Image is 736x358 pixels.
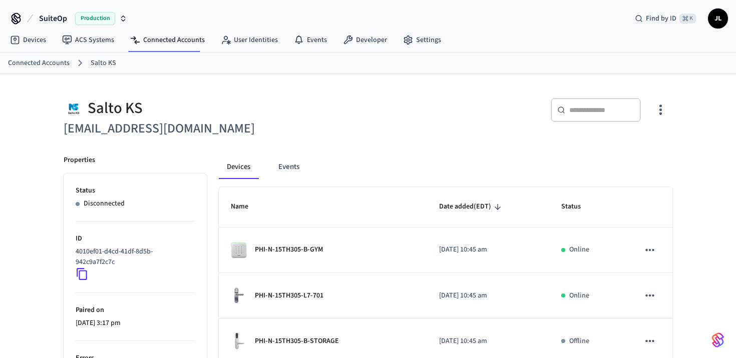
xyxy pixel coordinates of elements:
[439,290,538,301] p: [DATE] 10:45 am
[76,246,191,267] p: 4010ef01-d4cd-41df-8d5b-942c9a7f2c7c
[255,244,323,255] p: PHI-N-15TH305-B-GYM
[335,31,395,49] a: Developer
[76,305,195,315] p: Paired on
[709,9,727,27] span: JL
[64,98,362,118] div: Salto KS
[569,336,589,346] p: Offline
[627,9,704,27] div: Find by ID⌘ K
[255,336,339,346] p: PHI-N-15TH305-B-STORAGE
[679,13,696,23] span: ⌘ K
[231,287,247,304] img: salto_escutcheon_pin
[712,332,724,348] img: SeamLogoGradient.69752ec5.svg
[219,155,258,179] button: Devices
[76,233,195,244] p: ID
[286,31,335,49] a: Events
[255,290,323,301] p: PHI-N-15TH305-L7-701
[54,31,122,49] a: ACS Systems
[39,12,67,24] span: SuiteOp
[561,199,594,214] span: Status
[64,155,95,165] p: Properties
[91,58,116,68] a: Salto KS
[84,198,125,209] p: Disconnected
[2,31,54,49] a: Devices
[569,244,589,255] p: Online
[231,242,247,258] img: salto_wallreader_pin
[569,290,589,301] p: Online
[439,244,538,255] p: [DATE] 10:45 am
[646,13,676,23] span: Find by ID
[270,155,307,179] button: Events
[64,118,362,139] h6: [EMAIL_ADDRESS][DOMAIN_NAME]
[213,31,286,49] a: User Identities
[76,318,195,328] p: [DATE] 3:17 pm
[231,199,261,214] span: Name
[439,336,538,346] p: [DATE] 10:45 am
[439,199,504,214] span: Date added(EDT)
[76,185,195,196] p: Status
[231,332,247,349] img: salto_escutcheon
[395,31,449,49] a: Settings
[64,98,84,118] img: Salto KS Logo
[708,8,728,28] button: JL
[75,12,115,25] span: Production
[122,31,213,49] a: Connected Accounts
[8,58,70,68] a: Connected Accounts
[219,155,672,179] div: connected account tabs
